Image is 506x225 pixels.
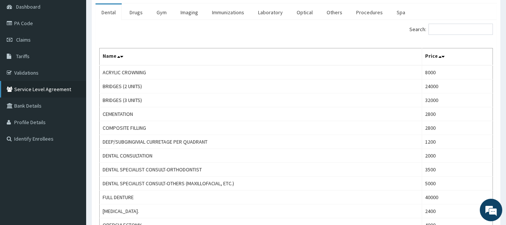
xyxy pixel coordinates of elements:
[16,3,40,10] span: Dashboard
[422,48,493,66] th: Price
[14,37,30,56] img: d_794563401_company_1708531726252_794563401
[16,36,31,43] span: Claims
[100,163,422,177] td: DENTAL SPECIALIST CONSULT-ORTHODONTIST
[100,107,422,121] td: CEMENTATION
[291,4,319,20] a: Optical
[422,190,493,204] td: 40000
[100,204,422,218] td: [MEDICAL_DATA].
[100,135,422,149] td: DEEP/SUBGINGIVIAL CURRETAGE PER QUADRANT
[4,147,143,174] textarea: Type your message and hit 'Enter'
[422,107,493,121] td: 2800
[96,4,122,20] a: Dental
[151,4,173,20] a: Gym
[100,149,422,163] td: DENTAL CONSULTATION
[100,93,422,107] td: BRIDGES (3 UNITS)
[350,4,389,20] a: Procedures
[428,24,493,35] input: Search:
[422,65,493,79] td: 8000
[100,48,422,66] th: Name
[422,204,493,218] td: 2400
[100,65,422,79] td: ACRYLIC CROWNING
[409,24,493,35] label: Search:
[16,53,30,60] span: Tariffs
[100,177,422,190] td: DENTAL SPECIALIST CONSULT-OTHERS (MAXILLOFACIAL, ETC.)
[422,93,493,107] td: 32000
[100,121,422,135] td: COMPOSITE FILLING
[422,79,493,93] td: 24000
[100,79,422,93] td: BRIDGES (2 UNITS)
[100,190,422,204] td: FULL DENTURE
[124,4,149,20] a: Drugs
[39,42,126,52] div: Chat with us now
[391,4,411,20] a: Spa
[123,4,141,22] div: Minimize live chat window
[175,4,204,20] a: Imaging
[206,4,250,20] a: Immunizations
[422,177,493,190] td: 5000
[43,66,103,141] span: We're online!
[422,121,493,135] td: 2800
[422,135,493,149] td: 1200
[252,4,289,20] a: Laboratory
[422,149,493,163] td: 2000
[321,4,348,20] a: Others
[422,163,493,177] td: 3500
